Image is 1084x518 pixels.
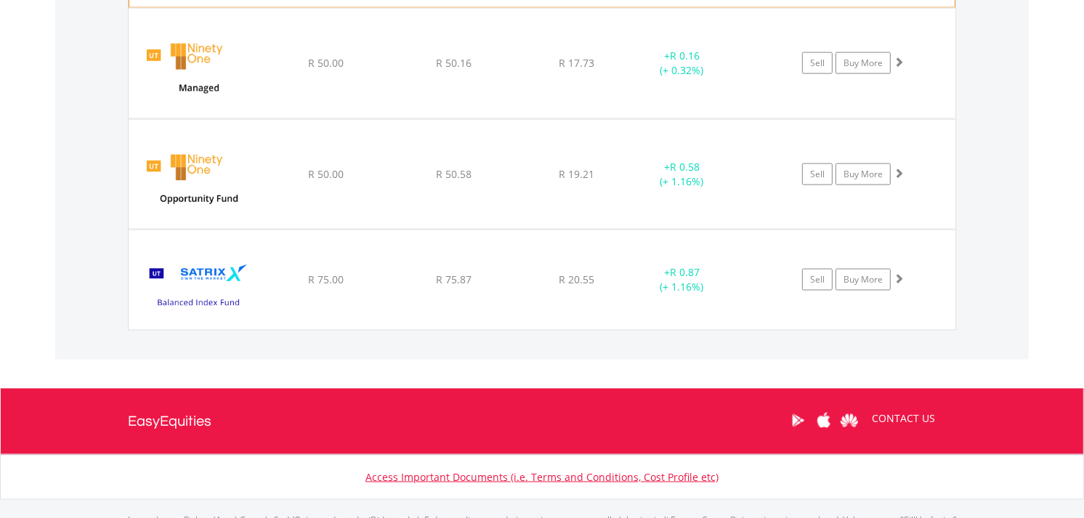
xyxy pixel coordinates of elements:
span: R 19.21 [559,167,594,181]
span: R 75.00 [308,272,344,286]
span: R 50.58 [436,167,472,181]
span: R 50.00 [308,167,344,181]
span: R 0.16 [670,49,700,62]
a: Huawei [836,398,862,443]
a: CONTACT US [862,398,945,439]
div: + (+ 1.16%) [627,160,737,189]
a: Apple [811,398,836,443]
div: + (+ 0.32%) [627,49,737,78]
span: R 50.00 [308,56,344,70]
a: Sell [802,52,833,74]
div: + (+ 1.16%) [627,265,737,294]
img: UT.ZA.MTBTE.png [136,27,261,114]
a: Sell [802,269,833,291]
span: R 20.55 [559,272,594,286]
img: UT.ZA.SATBI.png [136,248,261,326]
span: R 50.16 [436,56,472,70]
span: R 0.58 [670,160,700,174]
a: Access Important Documents (i.e. Terms and Conditions, Cost Profile etc) [365,470,719,484]
span: R 75.87 [436,272,472,286]
a: Buy More [836,163,891,185]
a: Buy More [836,52,891,74]
img: UT.ZA.OPPE.png [136,138,261,225]
a: Google Play [785,398,811,443]
a: EasyEquities [128,389,211,454]
span: R 0.87 [670,265,700,279]
a: Sell [802,163,833,185]
a: Buy More [836,269,891,291]
span: R 17.73 [559,56,594,70]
